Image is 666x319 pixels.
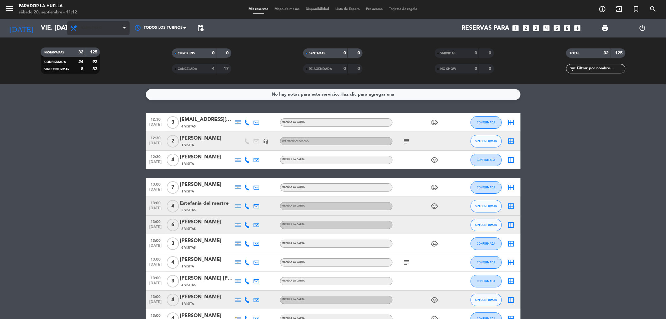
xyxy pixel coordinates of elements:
strong: 4 [212,67,215,71]
strong: 0 [489,51,493,55]
div: [PERSON_NAME] [180,256,233,264]
i: turned_in_not [632,5,640,13]
i: border_all [507,296,515,304]
i: add_box [574,24,582,32]
span: MENÚ A LA CARTA [282,205,305,207]
span: MENÚ A LA CARTA [282,121,305,123]
span: CONFIRMADA [477,158,495,162]
span: MENÚ A LA CARTA [282,158,305,161]
div: Parador La Huella [19,3,77,9]
div: [EMAIL_ADDRESS][PERSON_NAME][DOMAIN_NAME] [EMAIL_ADDRESS][PERSON_NAME][DOMAIN_NAME] [180,116,233,124]
strong: 0 [226,51,230,55]
span: MENÚ A LA CARTA [282,280,305,282]
i: child_care [431,202,438,210]
span: SENTADAS [309,52,325,55]
span: 2 Visitas [182,208,196,213]
div: No hay notas para este servicio. Haz clic para agregar una [272,91,394,98]
span: Disponibilidad [303,7,332,11]
span: pending_actions [197,24,204,32]
span: CONFIRMADA [477,186,495,189]
span: 13:00 [148,199,164,206]
span: 13:00 [148,180,164,187]
span: 13:00 [148,274,164,281]
span: 4 [167,154,179,166]
i: child_care [431,119,438,126]
span: MENÚ A LA CARTA [282,223,305,226]
span: [DATE] [148,160,164,167]
button: CONFIRMADA [471,237,502,250]
span: SERVIDAS [440,52,456,55]
div: [PERSON_NAME] [180,153,233,161]
i: looks_6 [563,24,571,32]
strong: 125 [615,51,624,55]
span: Mapa de mesas [271,7,303,11]
strong: 0 [358,51,361,55]
button: SIN CONFIRMAR [471,219,502,231]
strong: 0 [475,67,477,71]
strong: 0 [489,67,493,71]
span: 6 Visitas [182,245,196,250]
span: [DATE] [148,187,164,195]
i: border_all [507,240,515,247]
span: 4 [167,256,179,269]
strong: 17 [224,67,230,71]
span: [DATE] [148,206,164,213]
i: search [649,5,657,13]
span: [DATE] [148,141,164,148]
div: [PERSON_NAME] [180,237,233,245]
span: print [601,24,609,32]
span: 4 Visitas [182,124,196,129]
i: child_care [431,240,438,247]
span: 13:00 [148,255,164,262]
span: Mis reservas [245,7,271,11]
span: Reservas para [462,24,510,32]
i: [DATE] [5,21,38,35]
i: subject [403,259,410,266]
button: SIN CONFIRMAR [471,294,502,306]
span: 4 Visitas [182,283,196,288]
i: child_care [431,156,438,164]
div: sábado 20. septiembre - 11:12 [19,9,77,16]
i: border_all [507,202,515,210]
span: 13:00 [148,312,164,319]
span: 1 Visita [182,264,194,269]
strong: 92 [92,60,99,64]
div: [PERSON_NAME] [PERSON_NAME] [180,274,233,282]
div: [PERSON_NAME] [180,218,233,226]
div: Estefanía del mestre [180,199,233,207]
strong: 125 [90,50,99,54]
span: MENÚ A LA CARTA [282,242,305,245]
strong: 0 [212,51,215,55]
span: CONFIRMADA [477,279,495,283]
button: SIN CONFIRMAR [471,135,502,147]
i: arrow_drop_down [58,24,66,32]
i: border_all [507,119,515,126]
i: subject [403,137,410,145]
span: RE AGENDADA [309,67,332,71]
strong: 24 [78,60,83,64]
i: exit_to_app [615,5,623,13]
span: SIN CONFIRMAR [475,298,497,302]
span: 12:30 [148,115,164,122]
span: [DATE] [148,122,164,130]
span: SIN CONFIRMAR [475,139,497,143]
div: LOG OUT [624,19,661,37]
span: 13:00 [148,218,164,225]
span: 2 Visitas [182,227,196,232]
span: MENÚ A LA CARTA [282,261,305,263]
input: Filtrar por nombre... [577,65,625,72]
i: headset_mic [263,138,269,144]
i: filter_list [569,65,577,72]
span: 2 [167,135,179,147]
i: border_all [507,221,515,229]
span: Sin menú asignado [282,140,310,142]
i: looks_4 [543,24,551,32]
button: SIN CONFIRMAR [471,200,502,212]
span: MENÚ A LA CARTA [282,298,305,301]
span: 12:30 [148,153,164,160]
span: CONFIRMADA [477,261,495,264]
i: looks_3 [532,24,540,32]
span: 13:00 [148,293,164,300]
strong: 33 [92,67,99,71]
span: 1 Visita [182,143,194,148]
